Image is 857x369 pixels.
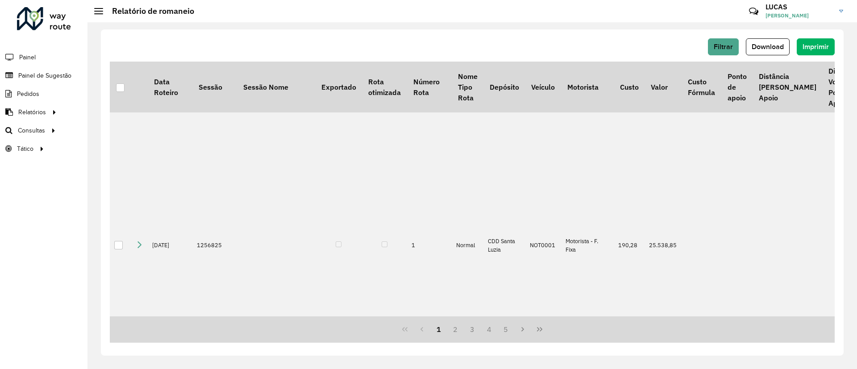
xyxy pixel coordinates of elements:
[18,71,71,80] span: Painel de Sugestão
[708,38,739,55] button: Filtrar
[103,6,194,16] h2: Relatório de romaneio
[483,62,525,112] th: Depósito
[192,62,237,112] th: Sessão
[797,38,835,55] button: Imprimir
[682,62,721,112] th: Custo Fórmula
[753,62,822,112] th: Distância [PERSON_NAME] Apoio
[714,43,733,50] span: Filtrar
[17,144,33,153] span: Tático
[765,3,832,11] h3: LUCAS
[498,321,515,338] button: 5
[481,321,498,338] button: 4
[315,62,362,112] th: Exportado
[803,43,829,50] span: Imprimir
[18,108,46,117] span: Relatórios
[531,321,548,338] button: Last Page
[237,62,315,112] th: Sessão Nome
[746,38,790,55] button: Download
[407,62,452,112] th: Número Rota
[447,321,464,338] button: 2
[464,321,481,338] button: 3
[514,321,531,338] button: Next Page
[614,62,645,112] th: Custo
[452,62,483,112] th: Nome Tipo Rota
[765,12,832,20] span: [PERSON_NAME]
[752,43,784,50] span: Download
[19,53,36,62] span: Painel
[18,126,45,135] span: Consultas
[645,62,682,112] th: Valor
[148,62,192,112] th: Data Roteiro
[721,62,753,112] th: Ponto de apoio
[744,2,763,21] a: Contato Rápido
[430,321,447,338] button: 1
[17,89,39,99] span: Pedidos
[525,62,561,112] th: Veículo
[362,62,407,112] th: Rota otimizada
[561,62,614,112] th: Motorista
